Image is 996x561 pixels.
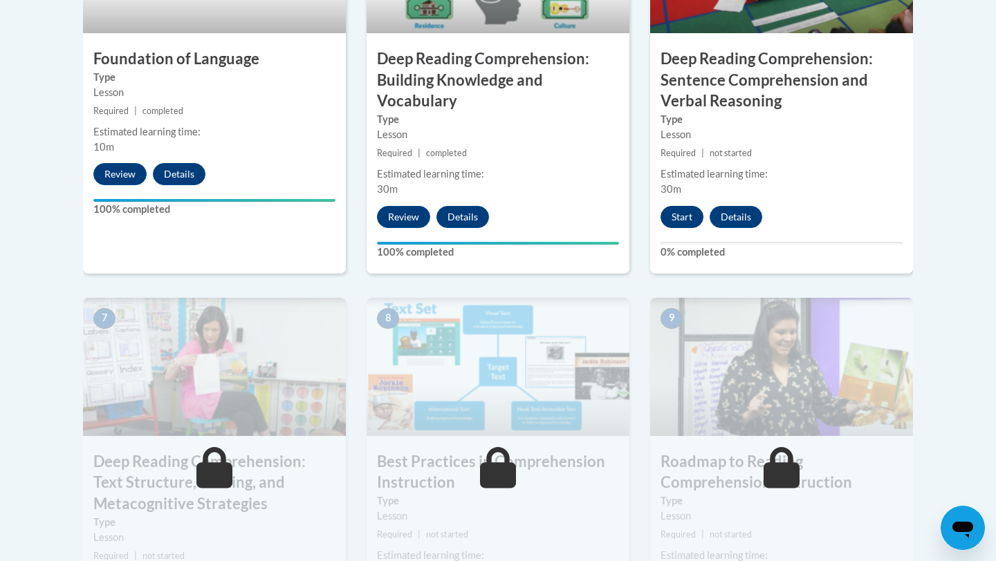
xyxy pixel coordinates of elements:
h3: Deep Reading Comprehension: Text Structure, Writing, and Metacognitive Strategies [83,451,346,515]
label: Type [93,70,335,85]
span: | [701,529,704,540]
label: Type [661,112,903,127]
h3: Foundation of Language [83,48,346,70]
label: Type [93,515,335,530]
h3: Deep Reading Comprehension: Building Knowledge and Vocabulary [367,48,629,112]
span: | [134,106,137,116]
div: Lesson [661,127,903,142]
img: Course Image [367,298,629,436]
button: Start [661,206,703,228]
div: Lesson [93,530,335,545]
label: 100% completed [377,245,619,260]
button: Review [93,163,147,185]
span: 9 [661,308,683,329]
div: Your progress [377,242,619,245]
label: Type [377,112,619,127]
span: 7 [93,308,116,329]
button: Details [153,163,205,185]
div: Estimated learning time: [661,167,903,182]
h3: Roadmap to Reading Comprehension Instruction [650,451,913,494]
img: Course Image [83,298,346,436]
span: Required [93,551,129,561]
span: | [418,148,421,158]
button: Details [710,206,762,228]
span: not started [426,529,468,540]
span: | [418,529,421,540]
span: 10m [93,141,114,153]
span: 30m [661,183,681,195]
button: Review [377,206,430,228]
span: 30m [377,183,398,195]
h3: Deep Reading Comprehension: Sentence Comprehension and Verbal Reasoning [650,48,913,112]
div: Lesson [93,85,335,100]
iframe: Button to launch messaging window [941,506,985,550]
label: 100% completed [93,202,335,217]
label: 0% completed [661,245,903,260]
span: completed [426,148,467,158]
img: Course Image [650,298,913,436]
div: Your progress [93,199,335,202]
span: Required [93,106,129,116]
div: Estimated learning time: [377,167,619,182]
span: Required [377,529,412,540]
span: not started [142,551,185,561]
button: Details [436,206,489,228]
label: Type [661,493,903,508]
div: Lesson [661,508,903,524]
span: Required [661,529,696,540]
span: completed [142,106,183,116]
span: 8 [377,308,399,329]
span: Required [661,148,696,158]
div: Estimated learning time: [93,124,335,140]
div: Lesson [377,127,619,142]
label: Type [377,493,619,508]
span: | [701,148,704,158]
span: not started [710,148,752,158]
span: Required [377,148,412,158]
div: Lesson [377,508,619,524]
span: not started [710,529,752,540]
span: | [134,551,137,561]
h3: Best Practices in Comprehension Instruction [367,451,629,494]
